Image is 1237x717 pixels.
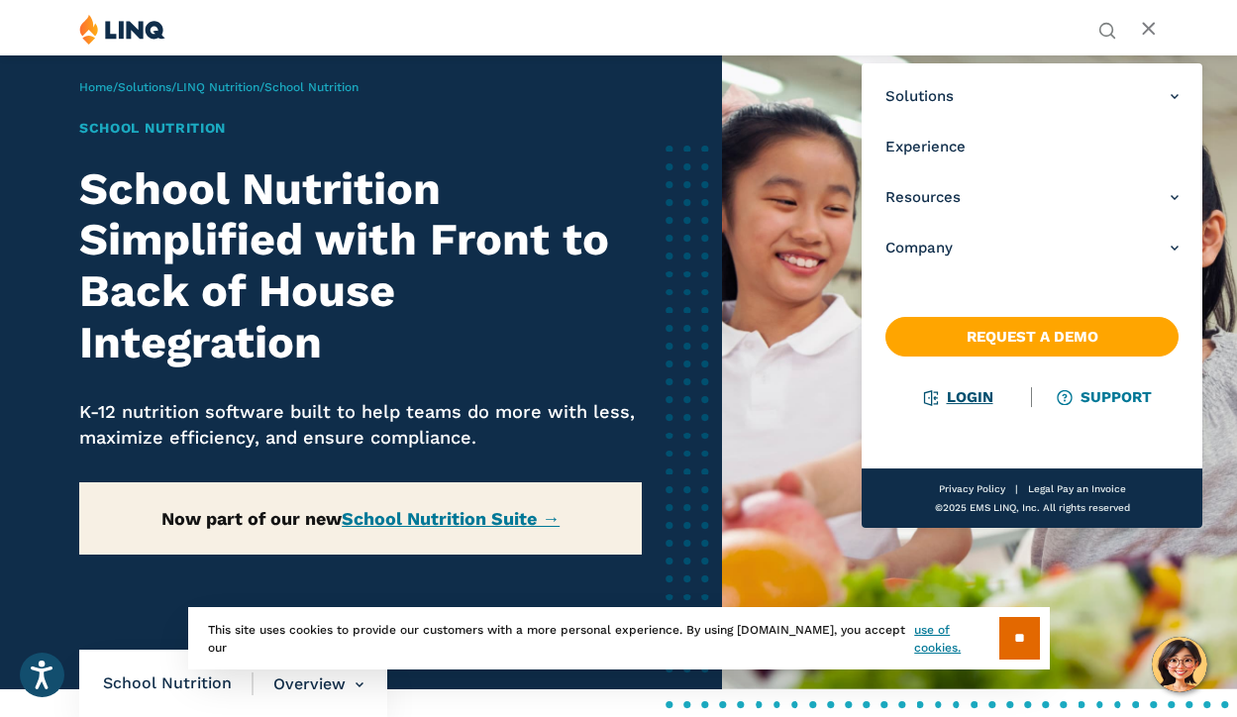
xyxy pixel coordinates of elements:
[79,163,643,368] h2: School Nutrition Simplified with Front to Back of House Integration
[188,607,1050,669] div: This site uses cookies to provide our customers with a more personal experience. By using [DOMAIN...
[1098,14,1116,38] nav: Utility Navigation
[885,137,1179,157] a: Experience
[342,508,560,529] a: School Nutrition Suite →
[885,238,1179,258] a: Company
[1059,388,1152,406] a: Support
[264,80,359,94] span: School Nutrition
[914,621,998,657] a: use of cookies.
[885,86,1179,107] a: Solutions
[1152,637,1207,692] button: Hello, have a question? Let’s chat.
[885,238,953,258] span: Company
[885,187,961,208] span: Resources
[722,54,1237,689] img: School Nutrition Banner
[79,80,359,94] span: / / /
[161,508,560,529] strong: Now part of our new
[79,80,113,94] a: Home
[1141,19,1158,41] button: Open Main Menu
[79,14,165,45] img: LINQ | K‑12 Software
[935,502,1130,513] span: ©2025 EMS LINQ, Inc. All rights reserved
[79,399,643,451] p: K-12 nutrition software built to help teams do more with less, maximize efficiency, and ensure co...
[79,118,643,139] h1: School Nutrition
[1028,483,1054,494] a: Legal
[939,483,1005,494] a: Privacy Policy
[885,187,1179,208] a: Resources
[1057,483,1126,494] a: Pay an Invoice
[118,80,171,94] a: Solutions
[885,317,1179,357] a: Request a Demo
[885,137,966,157] span: Experience
[176,80,259,94] a: LINQ Nutrition
[1098,20,1116,38] button: Open Search Bar
[925,388,993,406] a: Login
[862,63,1202,528] nav: Primary Navigation
[885,86,954,107] span: Solutions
